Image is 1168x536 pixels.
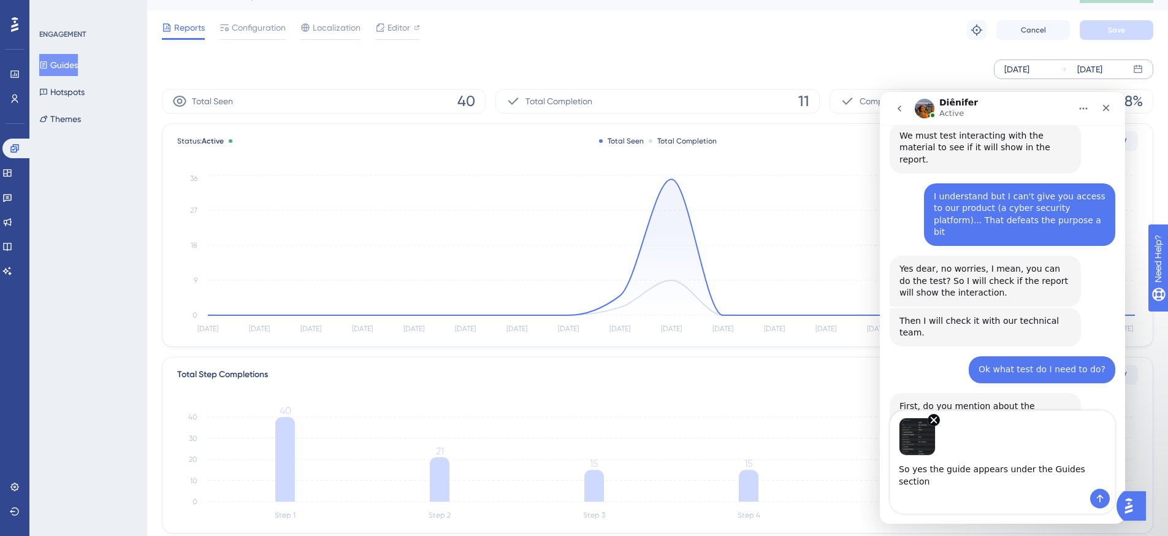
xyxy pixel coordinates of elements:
[193,497,197,506] tspan: 0
[599,136,644,146] div: Total Seen
[280,405,291,416] tspan: 40
[455,324,476,333] tspan: [DATE]
[190,206,197,215] tspan: 27
[188,413,197,421] tspan: 40
[387,20,410,35] span: Editor
[880,92,1125,524] iframe: Intercom live chat
[249,324,270,333] tspan: [DATE]
[39,81,85,103] button: Hotspots
[860,94,926,109] span: Completion Rate
[1112,324,1133,333] tspan: [DATE]
[457,91,475,111] span: 40
[1108,25,1125,35] span: Save
[867,324,888,333] tspan: [DATE]
[189,434,197,443] tspan: 30
[39,108,81,130] button: Themes
[712,324,733,333] tspan: [DATE]
[352,324,373,333] tspan: [DATE]
[1116,91,1143,111] span: 28%
[558,324,579,333] tspan: [DATE]
[190,477,197,485] tspan: 10
[649,136,717,146] div: Total Completion
[815,324,836,333] tspan: [DATE]
[1080,20,1153,40] button: Save
[177,367,268,382] div: Total Step Completions
[194,276,197,285] tspan: 9
[798,91,809,111] span: 11
[174,20,205,35] span: Reports
[590,458,598,469] tspan: 15
[429,511,451,519] tspan: Step 2
[177,136,224,146] span: Status:
[764,324,785,333] tspan: [DATE]
[525,94,592,109] span: Total Completion
[1021,25,1046,35] span: Cancel
[191,241,197,250] tspan: 18
[192,94,233,109] span: Total Seen
[39,54,78,76] button: Guides
[1004,62,1029,77] div: [DATE]
[189,455,197,464] tspan: 20
[197,324,218,333] tspan: [DATE]
[190,174,197,183] tspan: 36
[403,324,424,333] tspan: [DATE]
[506,324,527,333] tspan: [DATE]
[744,458,753,469] tspan: 15
[436,445,444,457] tspan: 21
[1116,488,1153,524] iframe: UserGuiding AI Assistant Launcher
[202,137,224,145] span: Active
[232,20,286,35] span: Configuration
[609,324,630,333] tspan: [DATE]
[661,324,682,333] tspan: [DATE]
[583,511,605,519] tspan: Step 3
[193,311,197,320] tspan: 0
[39,29,86,39] div: ENGAGEMENT
[313,20,361,35] span: Localization
[1077,62,1102,77] div: [DATE]
[738,511,760,519] tspan: Step 4
[29,3,77,18] span: Need Help?
[300,324,321,333] tspan: [DATE]
[996,20,1070,40] button: Cancel
[275,511,296,519] tspan: Step 1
